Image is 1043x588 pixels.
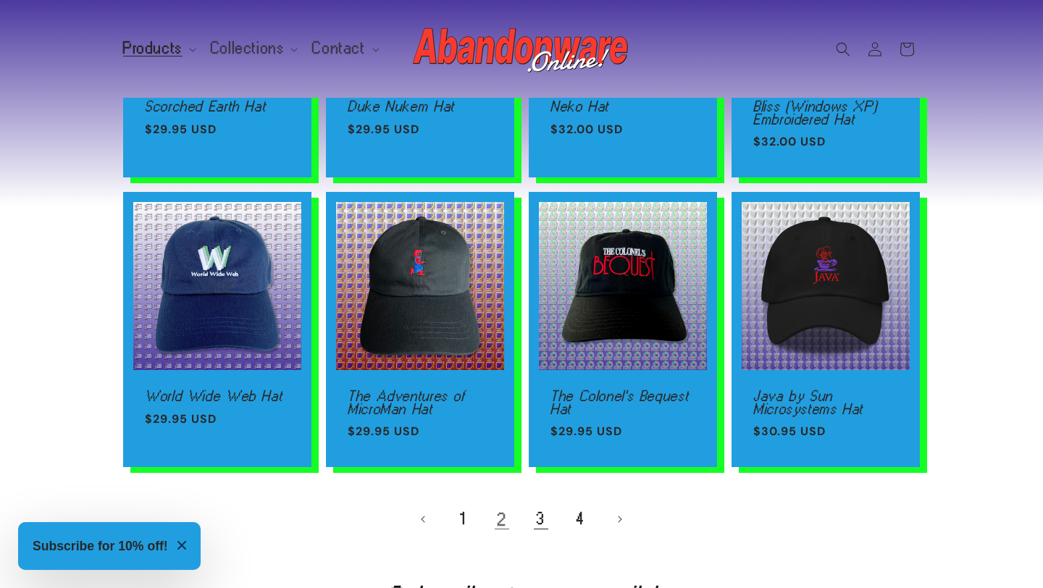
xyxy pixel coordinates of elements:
[753,100,898,125] a: Bliss (Windows XP) Embroidered Hat
[550,390,695,415] a: The Colonel's Bequest Hat
[348,100,493,113] a: Duke Nukem Hat
[211,42,285,55] span: Collections
[145,100,290,113] a: Scorched Earth Hat
[202,33,304,64] summary: Collections
[603,503,635,535] a: Next page
[312,42,365,55] span: Contact
[145,390,290,403] a: World Wide Web Hat
[114,33,202,64] summary: Products
[486,503,518,535] a: Page 2
[408,14,636,83] a: Abandonware
[123,503,920,535] nav: Pagination
[447,503,479,535] a: Page 1
[753,390,898,415] a: Java by Sun Microsystems Hat
[303,33,385,64] summary: Contact
[413,20,630,78] img: Abandonware
[564,503,596,535] a: Page 4
[525,503,557,535] a: Page 3
[408,503,440,535] a: Previous page
[123,42,183,55] span: Products
[550,100,695,113] a: Neko Hat
[827,33,859,65] summary: Search
[348,390,493,415] a: The Adventures of MicroMan Hat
